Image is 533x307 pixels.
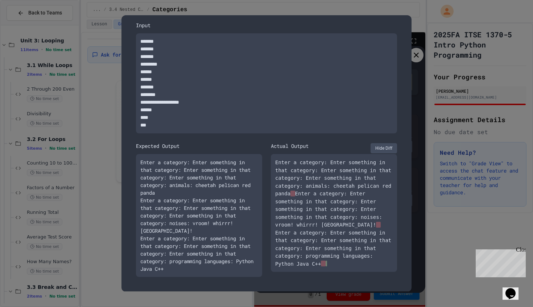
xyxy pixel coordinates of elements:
div: Chat with us now!Close [3,3,50,46]
button: Hide Diff [371,143,397,153]
span: Enter a category: Enter something in that category: Enter something in that category: Enter somet... [275,229,394,266]
iframe: chat widget [473,246,526,277]
div: Input [136,21,397,29]
iframe: chat widget [503,278,526,300]
span: Enter a category: Enter something in that category: Enter something in that category: Enter somet... [275,191,385,228]
span: Enter a category: Enter something in that category: Enter something in that category: Enter somet... [275,159,394,196]
div: Enter a category: Enter something in that category: Enter something in that category: Enter somet... [136,154,262,277]
div: Expected Output [136,142,262,150]
div: Actual Output [271,142,309,150]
